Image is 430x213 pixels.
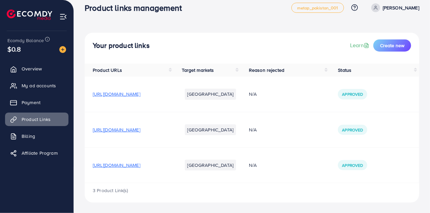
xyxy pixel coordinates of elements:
span: My ad accounts [22,82,56,89]
h4: Your product links [93,41,150,50]
span: Approved [342,162,363,168]
p: [PERSON_NAME] [383,4,419,12]
span: Status [338,67,351,73]
a: [PERSON_NAME] [369,3,419,12]
a: Billing [5,129,68,143]
a: Affiliate Program [5,146,68,160]
a: metap_pakistan_001 [291,3,344,13]
span: 3 Product Link(s) [93,187,128,194]
img: menu [59,13,67,21]
a: Learn [350,41,371,49]
li: [GEOGRAPHIC_DATA] [185,160,236,171]
a: Overview [5,62,68,75]
button: Create new [373,39,411,52]
span: Approved [342,127,363,133]
a: Product Links [5,113,68,126]
span: Product URLs [93,67,122,73]
a: Payment [5,96,68,109]
span: metap_pakistan_001 [297,6,338,10]
span: [URL][DOMAIN_NAME] [93,162,140,169]
span: [URL][DOMAIN_NAME] [93,91,140,97]
span: Payment [22,99,40,106]
span: Billing [22,133,35,140]
span: Product Links [22,116,51,123]
a: My ad accounts [5,79,68,92]
span: N/A [249,126,257,133]
span: Affiliate Program [22,150,58,156]
span: Approved [342,91,363,97]
span: Create new [380,42,404,49]
span: N/A [249,91,257,97]
span: N/A [249,162,257,169]
li: [GEOGRAPHIC_DATA] [185,89,236,99]
h3: Product links management [85,3,187,13]
span: Reason rejected [249,67,284,73]
img: image [59,46,66,53]
iframe: Chat [401,183,425,208]
img: logo [7,9,52,20]
span: Target markets [182,67,214,73]
span: Overview [22,65,42,72]
span: $0.8 [7,44,21,54]
span: Ecomdy Balance [7,37,44,44]
span: [URL][DOMAIN_NAME] [93,126,140,133]
li: [GEOGRAPHIC_DATA] [185,124,236,135]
